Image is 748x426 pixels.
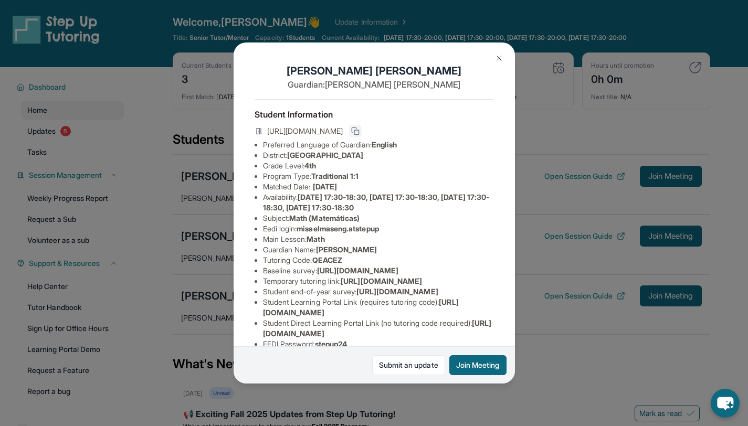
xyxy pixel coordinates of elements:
[315,339,347,348] span: stepup24
[263,255,494,265] li: Tutoring Code :
[711,389,740,418] button: chat-button
[263,234,494,244] li: Main Lesson :
[372,355,445,375] a: Submit an update
[263,265,494,276] li: Baseline survey :
[495,54,503,62] img: Close Icon
[267,126,343,136] span: [URL][DOMAIN_NAME]
[297,224,378,233] span: misaelmaseng.atstepup
[263,161,494,171] li: Grade Level:
[316,245,377,254] span: [PERSON_NAME]
[356,287,438,296] span: [URL][DOMAIN_NAME]
[263,244,494,255] li: Guardian Name :
[372,140,397,149] span: English
[263,276,494,286] li: Temporary tutoring link :
[263,193,490,212] span: [DATE] 17:30-18:30, [DATE] 17:30-18:30, [DATE] 17:30-18:30, [DATE] 17:30-18:30
[263,339,494,349] li: EEDI Password :
[312,255,342,264] span: QEACEZ
[304,161,316,170] span: 4th
[311,172,359,180] span: Traditional 1:1
[341,276,422,285] span: [URL][DOMAIN_NAME]
[449,355,507,375] button: Join Meeting
[263,140,494,150] li: Preferred Language of Guardian:
[263,297,494,318] li: Student Learning Portal Link (requires tutoring code) :
[255,78,494,91] p: Guardian: [PERSON_NAME] [PERSON_NAME]
[263,182,494,192] li: Matched Date:
[255,108,494,121] h4: Student Information
[263,213,494,223] li: Subject :
[263,286,494,297] li: Student end-of-year survey :
[255,63,494,78] h1: [PERSON_NAME] [PERSON_NAME]
[349,125,362,137] button: Copy link
[263,171,494,182] li: Program Type:
[313,182,337,191] span: [DATE]
[263,150,494,161] li: District:
[263,318,494,339] li: Student Direct Learning Portal Link (no tutoring code required) :
[289,214,360,222] span: Math (Matemáticas)
[263,223,494,234] li: Eedi login :
[317,266,398,275] span: [URL][DOMAIN_NAME]
[307,235,324,243] span: Math
[263,192,494,213] li: Availability:
[287,151,363,159] span: [GEOGRAPHIC_DATA]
